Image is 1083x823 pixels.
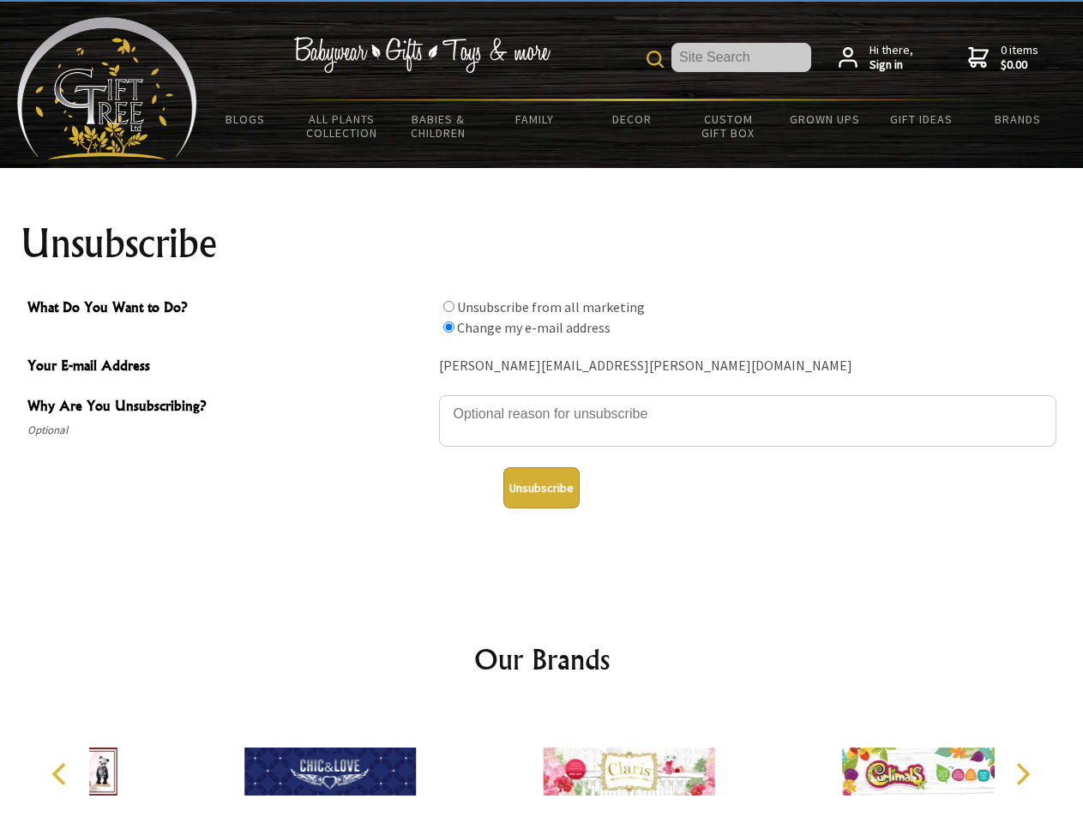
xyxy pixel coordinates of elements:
button: Previous [43,755,81,793]
a: Babies & Children [390,101,487,151]
span: What Do You Want to Do? [27,297,430,321]
span: Optional [27,420,430,441]
input: Site Search [671,43,811,72]
a: All Plants Collection [294,101,391,151]
span: Your E-mail Address [27,355,430,380]
label: Change my e-mail address [457,319,611,336]
a: Hi there,Sign in [839,43,913,73]
a: Decor [583,101,680,137]
span: Why Are You Unsubscribing? [27,395,430,420]
a: Custom Gift Box [680,101,777,151]
strong: Sign in [869,57,913,73]
label: Unsubscribe from all marketing [457,298,645,315]
input: What Do You Want to Do? [443,321,454,333]
img: Babyware - Gifts - Toys and more... [17,17,197,159]
button: Unsubscribe [503,467,580,508]
a: Grown Ups [776,101,873,137]
span: Hi there, [869,43,913,73]
input: What Do You Want to Do? [443,301,454,312]
h2: Our Brands [34,639,1050,680]
img: product search [647,51,664,68]
a: 0 items$0.00 [968,43,1038,73]
textarea: Why Are You Unsubscribing? [439,395,1056,447]
h1: Unsubscribe [21,223,1063,264]
strong: $0.00 [1001,57,1038,73]
span: 0 items [1001,42,1038,73]
a: Brands [970,101,1067,137]
a: Family [487,101,584,137]
img: Babywear - Gifts - Toys & more [293,37,551,73]
a: Gift Ideas [873,101,970,137]
div: [PERSON_NAME][EMAIL_ADDRESS][PERSON_NAME][DOMAIN_NAME] [439,353,1056,380]
a: BLOGS [197,101,294,137]
button: Next [1003,755,1041,793]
